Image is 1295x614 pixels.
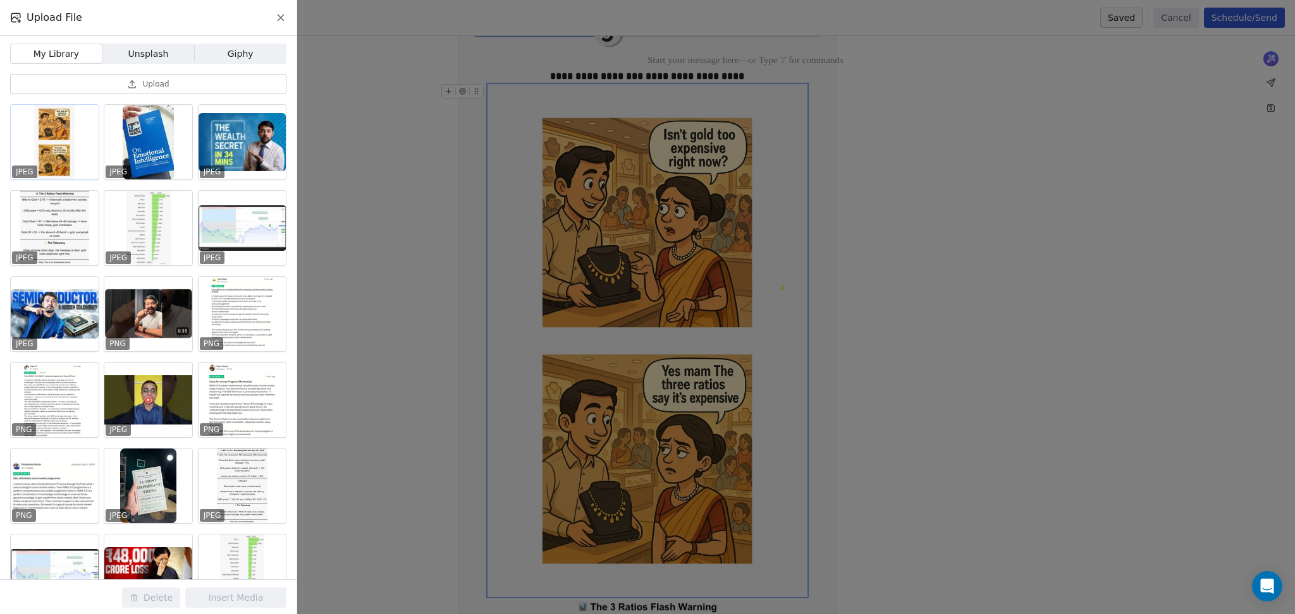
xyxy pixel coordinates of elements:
[128,47,169,61] span: Unsplash
[228,47,254,61] span: Giphy
[204,339,220,349] p: PNG
[16,253,34,263] p: JPEG
[16,424,32,435] p: PNG
[109,253,127,263] p: JPEG
[27,10,82,25] span: Upload File
[204,424,220,435] p: PNG
[204,167,221,177] p: JPEG
[142,79,169,89] span: Upload
[16,339,34,349] p: JPEG
[204,510,221,521] p: JPEG
[16,510,32,521] p: PNG
[109,510,127,521] p: JPEG
[16,167,34,177] p: JPEG
[185,587,286,608] button: Insert Media
[109,424,127,435] p: JPEG
[122,587,180,608] button: Delete
[1252,571,1282,601] div: Open Intercom Messenger
[109,339,126,349] p: PNG
[109,167,127,177] p: JPEG
[10,74,286,94] button: Upload
[204,253,221,263] p: JPEG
